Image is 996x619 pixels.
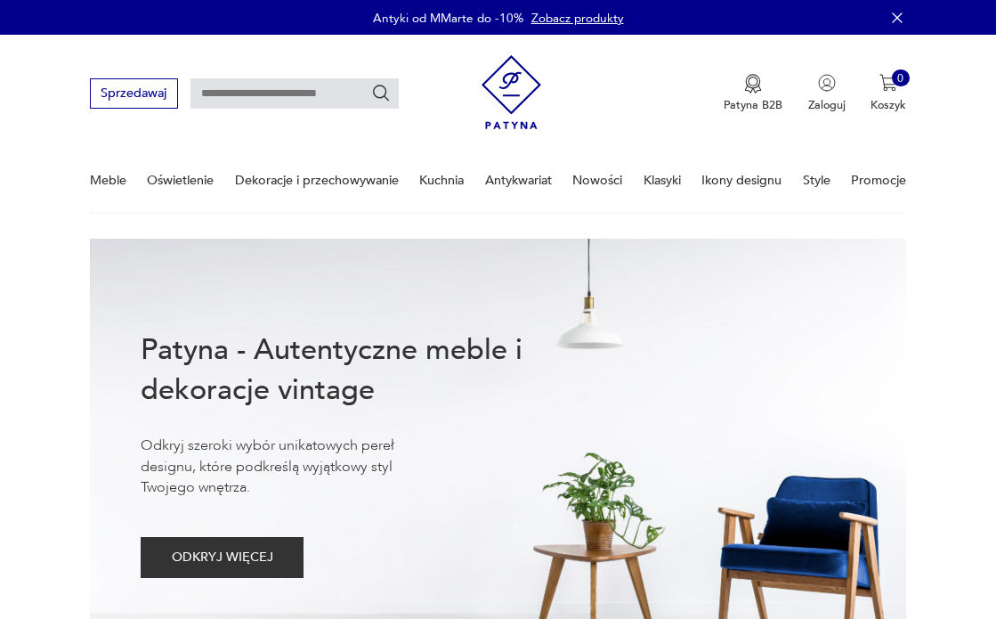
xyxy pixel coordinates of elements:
img: Ikonka użytkownika [818,74,836,92]
button: 0Koszyk [870,74,906,113]
a: Kuchnia [419,150,464,211]
button: Sprzedawaj [90,78,178,108]
a: Klasyki [644,150,681,211]
a: Nowości [572,150,622,211]
p: Zaloguj [808,97,846,113]
img: Ikona koszyka [879,74,897,92]
a: Sprzedawaj [90,89,178,100]
p: Patyna B2B [724,97,782,113]
a: Ikona medaluPatyna B2B [724,74,782,113]
img: Patyna - sklep z meblami i dekoracjami vintage [482,49,541,135]
h1: Patyna - Autentyczne meble i dekoracje vintage [141,330,573,411]
a: Dekoracje i przechowywanie [235,150,399,211]
a: Meble [90,150,126,211]
img: Ikona medalu [744,74,762,94]
p: Koszyk [870,97,906,113]
button: Zaloguj [808,74,846,113]
button: Patyna B2B [724,74,782,113]
a: ODKRYJ WIĘCEJ [141,553,304,564]
a: Zobacz produkty [531,10,624,27]
p: Antyki od MMarte do -10% [373,10,523,27]
a: Ikony designu [701,150,781,211]
a: Style [803,150,830,211]
button: Szukaj [371,84,391,103]
button: ODKRYJ WIĘCEJ [141,537,304,578]
a: Promocje [851,150,906,211]
p: Odkryj szeroki wybór unikatowych pereł designu, które podkreślą wyjątkowy styl Twojego wnętrza. [141,436,445,498]
a: Oświetlenie [147,150,214,211]
a: Antykwariat [485,150,552,211]
div: 0 [892,69,910,87]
